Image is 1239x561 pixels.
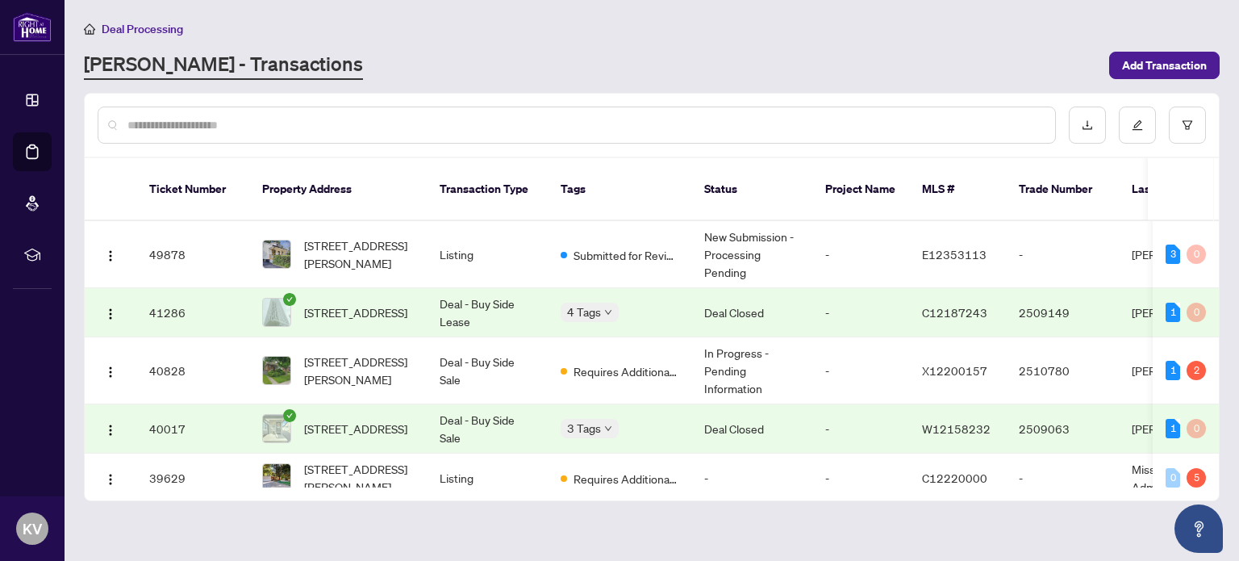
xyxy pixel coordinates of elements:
[249,158,427,221] th: Property Address
[304,304,407,321] span: [STREET_ADDRESS]
[922,421,991,436] span: W12158232
[812,337,909,404] td: -
[691,404,812,454] td: Deal Closed
[1187,361,1206,380] div: 2
[1166,303,1180,322] div: 1
[1122,52,1207,78] span: Add Transaction
[102,22,183,36] span: Deal Processing
[574,362,678,380] span: Requires Additional Docs
[263,299,290,326] img: thumbnail-img
[1174,504,1223,553] button: Open asap
[84,23,95,35] span: home
[1006,221,1119,288] td: -
[1166,468,1180,488] div: 0
[922,305,987,320] span: C12187243
[691,288,812,337] td: Deal Closed
[104,308,117,320] img: Logo
[812,221,909,288] td: -
[1069,107,1106,144] button: download
[1006,158,1119,221] th: Trade Number
[812,158,909,221] th: Project Name
[1006,288,1119,337] td: 2509149
[604,425,612,433] span: down
[104,424,117,437] img: Logo
[922,471,987,485] span: C12220000
[1132,119,1143,131] span: edit
[427,221,548,288] td: Listing
[604,308,612,316] span: down
[136,337,249,404] td: 40828
[548,158,691,221] th: Tags
[1006,337,1119,404] td: 2510780
[691,337,812,404] td: In Progress - Pending Information
[104,473,117,486] img: Logo
[1109,52,1220,79] button: Add Transaction
[427,288,548,337] td: Deal - Buy Side Lease
[263,241,290,268] img: thumbnail-img
[283,293,296,306] span: check-circle
[1169,107,1206,144] button: filter
[812,404,909,454] td: -
[1166,361,1180,380] div: 1
[1182,119,1193,131] span: filter
[812,454,909,503] td: -
[574,246,678,264] span: Submitted for Review
[136,288,249,337] td: 41286
[1187,468,1206,488] div: 5
[427,454,548,503] td: Listing
[922,247,987,262] span: E12353113
[1119,107,1156,144] button: edit
[104,249,117,262] img: Logo
[427,158,548,221] th: Transaction Type
[922,363,987,378] span: X12200157
[812,288,909,337] td: -
[427,337,548,404] td: Deal - Buy Side Sale
[574,470,678,488] span: Requires Additional Docs
[1006,404,1119,454] td: 2509063
[304,460,414,496] span: [STREET_ADDRESS][PERSON_NAME]
[1187,245,1206,264] div: 0
[304,353,414,388] span: [STREET_ADDRESS][PERSON_NAME]
[136,221,249,288] td: 49878
[691,158,812,221] th: Status
[1006,454,1119,503] td: -
[98,465,123,491] button: Logo
[427,404,548,454] td: Deal - Buy Side Sale
[1166,245,1180,264] div: 3
[1187,419,1206,438] div: 0
[13,12,52,42] img: logo
[1187,303,1206,322] div: 0
[1082,119,1093,131] span: download
[104,366,117,379] img: Logo
[1166,419,1180,438] div: 1
[263,415,290,442] img: thumbnail-img
[304,420,407,437] span: [STREET_ADDRESS]
[98,299,123,325] button: Logo
[136,454,249,503] td: 39629
[136,404,249,454] td: 40017
[567,419,601,437] span: 3 Tags
[136,158,249,221] th: Ticket Number
[263,357,290,384] img: thumbnail-img
[84,51,363,80] a: [PERSON_NAME] - Transactions
[283,409,296,422] span: check-circle
[567,303,601,321] span: 4 Tags
[263,464,290,492] img: thumbnail-img
[691,454,812,503] td: -
[909,158,1006,221] th: MLS #
[98,241,123,267] button: Logo
[304,237,414,272] span: [STREET_ADDRESS][PERSON_NAME]
[98,358,123,383] button: Logo
[98,416,123,442] button: Logo
[691,221,812,288] td: New Submission - Processing Pending
[23,517,42,540] span: KV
